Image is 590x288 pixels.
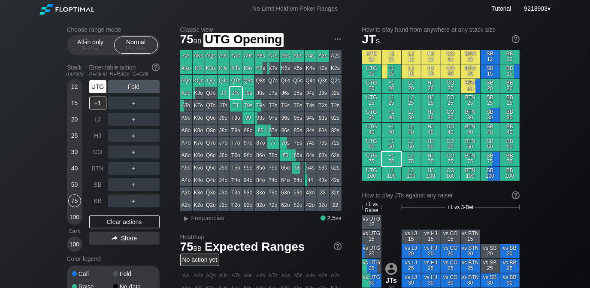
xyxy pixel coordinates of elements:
[330,75,342,87] div: Q2s
[267,112,279,124] div: 97s
[108,80,160,93] div: Fold
[317,149,329,161] div: 63s
[481,64,500,79] div: SB 15
[255,162,267,174] div: 85o
[218,112,230,124] div: J9o
[305,75,317,87] div: Q4s
[108,113,160,126] div: ＋
[292,50,304,62] div: A5s
[89,129,106,142] div: HJ
[180,199,192,211] div: A2o
[280,100,292,112] div: T6s
[402,123,421,137] div: LJ 40
[280,62,292,74] div: K6s
[205,174,217,186] div: Q4o
[330,124,342,136] div: 82s
[522,4,552,13] div: ▾
[402,64,421,79] div: LJ 15
[89,61,160,80] div: Enter table action
[64,61,86,80] div: Stack
[180,50,192,62] div: AA
[421,108,441,122] div: HJ 30
[255,100,267,112] div: T8s
[180,149,192,161] div: A6o
[108,129,160,142] div: ＋
[68,80,81,93] div: 12
[255,62,267,74] div: K8s
[205,87,217,99] div: QJo
[267,62,279,74] div: K7s
[317,124,329,136] div: 83s
[68,97,81,109] div: 15
[68,178,81,191] div: 50
[193,149,205,161] div: K6o
[292,100,304,112] div: T5s
[242,162,254,174] div: 95o
[142,45,147,52] span: bb
[242,100,254,112] div: T9s
[441,50,460,64] div: CO 12
[317,112,329,124] div: 93s
[280,199,292,211] div: 62o
[218,50,230,62] div: AJs
[230,62,242,74] div: KTs
[362,26,520,33] h2: How to play hand from anywhere at any stack size
[193,137,205,149] div: K7o
[362,123,381,137] div: UTG 40
[218,137,230,149] div: J7o
[230,199,242,211] div: T2o
[267,149,279,161] div: 76o
[205,162,217,174] div: Q5o
[500,108,520,122] div: BB 30
[441,123,460,137] div: CO 40
[500,152,520,166] div: BB 75
[500,79,520,93] div: BB 20
[441,137,460,152] div: CO 50
[267,137,279,149] div: 77
[89,97,106,109] div: +1
[205,124,217,136] div: Q8o
[180,62,192,74] div: AKo
[511,34,520,44] img: help.32db89a4.svg
[193,162,205,174] div: K5o
[205,149,217,161] div: Q6o
[89,113,106,126] div: LJ
[441,79,460,93] div: CO 20
[205,199,217,211] div: Q2o
[218,149,230,161] div: J6o
[362,192,520,199] div: How to play JTs against any raiser
[230,162,242,174] div: T5o
[330,137,342,149] div: 72s
[317,137,329,149] div: 73s
[180,187,192,199] div: A3o
[421,152,441,166] div: HJ 75
[441,64,460,79] div: CO 15
[242,124,254,136] div: 98o
[267,75,279,87] div: Q7s
[441,94,460,108] div: CO 25
[280,75,292,87] div: Q6s
[89,80,106,93] div: UTG
[305,187,317,199] div: 43o
[382,79,401,93] div: +1 20
[108,146,160,158] div: ＋
[481,50,500,64] div: SB 12
[242,174,254,186] div: 94o
[461,94,480,108] div: BTN 25
[362,94,381,108] div: UTG 25
[305,50,317,62] div: A4s
[205,112,217,124] div: Q9o
[94,45,99,52] span: bb
[108,178,160,191] div: ＋
[255,124,267,136] div: 88
[481,152,500,166] div: SB 75
[68,211,81,224] div: 100
[230,75,242,87] div: QTs
[382,137,401,152] div: +1 50
[500,137,520,152] div: BB 50
[402,152,421,166] div: LJ 75
[292,199,304,211] div: 52o
[441,108,460,122] div: CO 30
[118,45,154,52] div: 12 – 100
[180,87,192,99] div: AJo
